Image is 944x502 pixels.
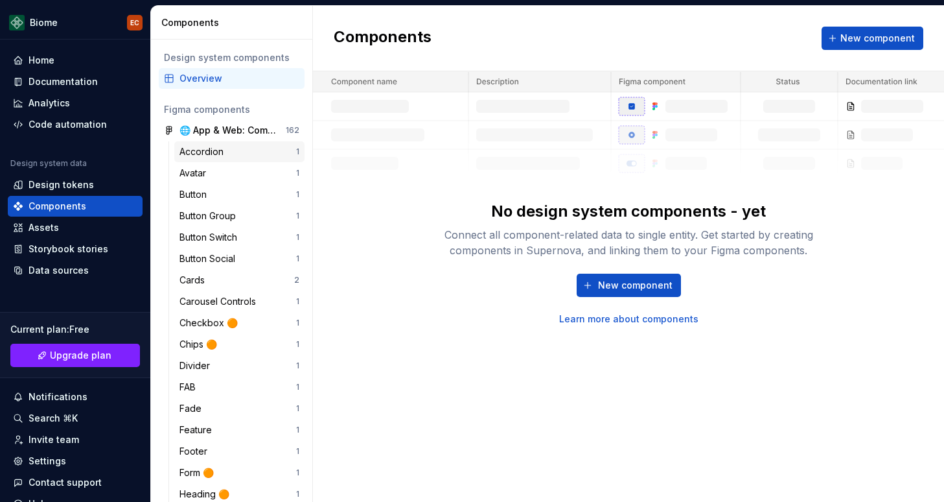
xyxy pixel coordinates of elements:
div: Button Switch [179,231,242,244]
div: 1 [296,403,299,414]
a: Button Switch1 [174,227,305,248]
div: Biome [30,16,58,29]
div: Design tokens [29,178,94,191]
a: Fade1 [174,398,305,419]
button: New component [822,27,923,50]
a: Assets [8,217,143,238]
div: Chips 🟠 [179,338,222,351]
div: Design system data [10,158,87,169]
a: Button Group1 [174,206,305,226]
div: Assets [29,221,59,234]
div: 1 [296,468,299,478]
a: Home [8,50,143,71]
div: Heading 🟠 [179,488,235,501]
div: 🌐 App & Web: Component Library [v1.1] [179,124,276,137]
div: 1 [296,446,299,457]
a: Chips 🟠1 [174,334,305,355]
button: BiomeEC [3,8,148,36]
div: Components [29,200,86,213]
div: Form 🟠 [179,466,219,479]
div: Fade [179,402,207,415]
a: 🌐 App & Web: Component Library [v1.1]162 [159,120,305,141]
div: 1 [296,189,299,200]
div: 1 [296,232,299,243]
div: Feature [179,424,217,436]
h2: Components [334,27,432,50]
button: New component [577,274,681,297]
div: Divider [179,359,215,372]
a: Code automation [8,114,143,135]
div: Storybook stories [29,243,108,256]
img: f11814da-4d5c-4df5-830a-21d18e3a0d47.png [9,15,25,30]
a: Divider1 [174,355,305,376]
a: Design tokens [8,174,143,195]
button: Contact support [8,472,143,493]
a: Accordion1 [174,141,305,162]
span: New component [598,279,673,292]
a: Learn more about components [559,313,698,326]
div: Avatar [179,167,211,180]
span: Upgrade plan [50,349,111,362]
button: Search ⌘K [8,408,143,429]
a: Analytics [8,93,143,114]
a: Button1 [174,184,305,205]
a: Components [8,196,143,217]
div: Analytics [29,97,70,110]
div: 162 [286,125,299,136]
a: Button Social1 [174,248,305,269]
a: Cards2 [174,270,305,291]
div: Contact support [29,476,102,489]
div: 1 [296,425,299,435]
a: Settings [8,451,143,472]
a: Upgrade plan [10,344,140,367]
div: Footer [179,445,213,458]
div: 1 [296,382,299,392]
div: Design system components [164,51,299,64]
div: 1 [296,489,299,499]
span: New component [840,32,915,45]
div: Accordion [179,145,229,158]
div: Figma components [164,103,299,116]
div: 1 [296,318,299,328]
div: Components [161,16,307,29]
a: Form 🟠1 [174,462,305,483]
a: Overview [159,68,305,89]
a: Documentation [8,71,143,92]
a: Feature1 [174,420,305,440]
a: Carousel Controls1 [174,291,305,312]
div: EC [130,18,139,28]
div: Carousel Controls [179,295,261,308]
div: 1 [296,296,299,307]
a: Data sources [8,260,143,281]
div: 2 [294,275,299,285]
div: No design system components - yet [491,201,766,222]
a: Checkbox 🟠1 [174,313,305,333]
a: Avatar1 [174,163,305,184]
div: Current plan : Free [10,323,140,336]
div: 1 [296,168,299,178]
a: Storybook stories [8,239,143,259]
div: 1 [296,339,299,350]
div: Code automation [29,118,107,131]
a: Footer1 [174,441,305,462]
div: Data sources [29,264,89,277]
div: Notifications [29,390,87,403]
div: Button [179,188,212,201]
div: Connect all component-related data to single entity. Get started by creating components in Supern... [421,227,836,258]
div: Search ⌘K [29,412,78,425]
div: Overview [179,72,299,85]
button: Notifications [8,387,143,407]
div: 1 [296,254,299,264]
a: Invite team [8,429,143,450]
div: 1 [296,147,299,157]
div: Checkbox 🟠 [179,317,243,329]
div: Button Group [179,209,241,222]
a: FAB1 [174,377,305,398]
div: FAB [179,381,201,394]
div: Settings [29,455,66,468]
div: Invite team [29,433,79,446]
div: 1 [296,211,299,221]
div: Home [29,54,54,67]
div: 1 [296,361,299,371]
div: Documentation [29,75,98,88]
